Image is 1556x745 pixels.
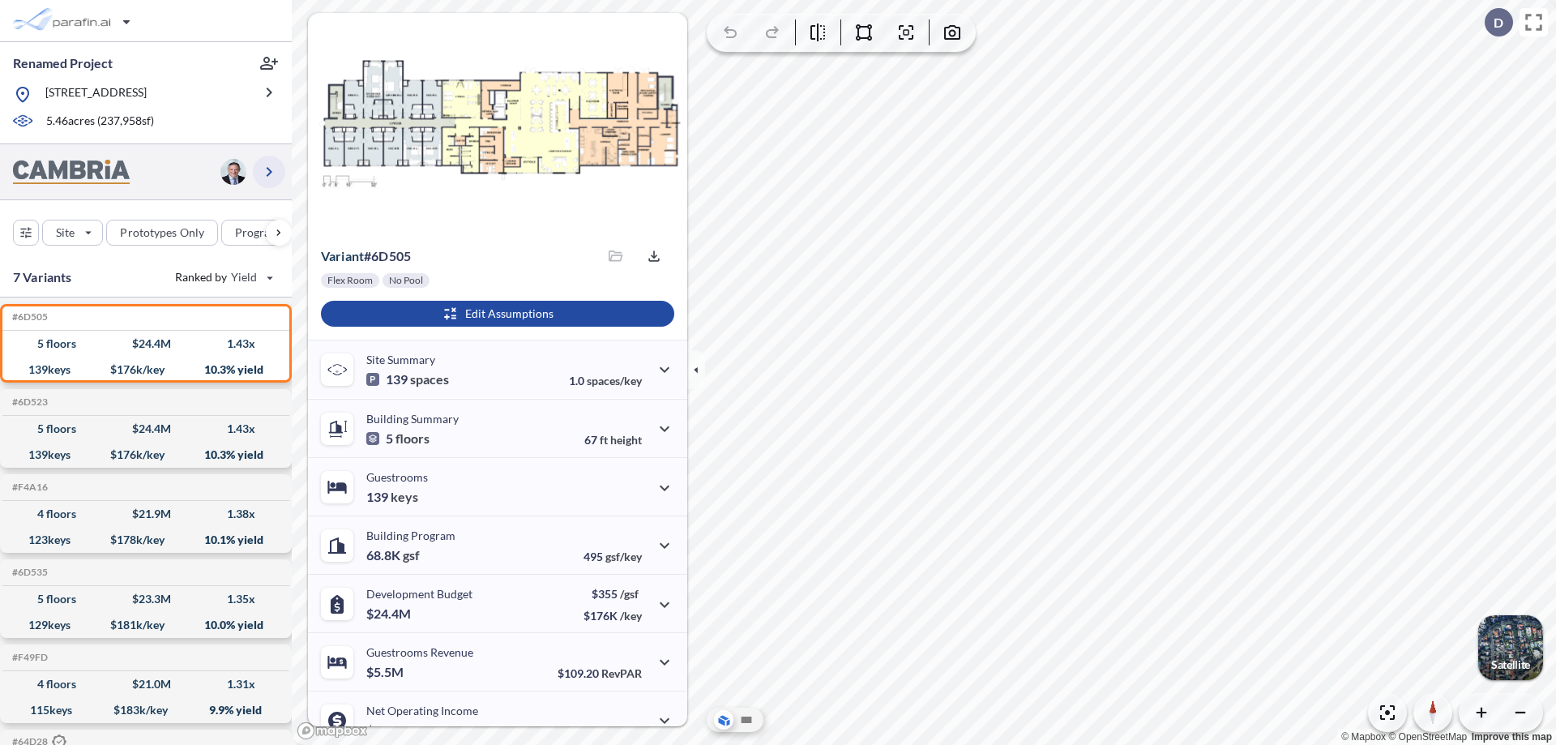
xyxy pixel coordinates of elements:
[714,710,733,730] button: Aerial View
[321,248,364,263] span: Variant
[327,274,373,287] p: Flex Room
[620,587,639,601] span: /gsf
[366,430,430,447] p: 5
[220,159,246,185] img: user logo
[366,353,435,366] p: Site Summary
[366,489,418,505] p: 139
[1478,615,1543,680] img: Switcher Image
[366,606,413,622] p: $24.4M
[9,567,48,578] h5: Click to copy the code
[1478,615,1543,680] button: Switcher ImageSatellite
[366,371,449,387] p: 139
[366,722,406,739] p: $2.5M
[584,433,642,447] p: 67
[13,268,72,287] p: 7 Variants
[403,547,420,563] span: gsf
[235,225,280,241] p: Program
[601,666,642,680] span: RevPAR
[569,374,642,387] p: 1.0
[391,489,418,505] span: keys
[231,269,258,285] span: Yield
[1494,15,1503,30] p: D
[366,529,455,542] p: Building Program
[9,482,48,493] h5: Click to copy the code
[366,664,406,680] p: $5.5M
[410,371,449,387] span: spaces
[297,721,368,740] a: Mapbox homepage
[606,725,642,739] span: margin
[583,609,642,623] p: $176K
[605,550,642,563] span: gsf/key
[465,306,554,322] p: Edit Assumptions
[321,301,674,327] button: Edit Assumptions
[366,412,459,426] p: Building Summary
[366,547,420,563] p: 68.8K
[600,433,608,447] span: ft
[583,587,642,601] p: $355
[106,220,218,246] button: Prototypes Only
[558,666,642,680] p: $109.20
[46,113,154,131] p: 5.46 acres ( 237,958 sf)
[42,220,103,246] button: Site
[573,725,642,739] p: 45.0%
[9,652,48,663] h5: Click to copy the code
[389,274,423,287] p: No Pool
[587,374,642,387] span: spaces/key
[366,470,428,484] p: Guestrooms
[366,704,478,717] p: Net Operating Income
[162,264,284,290] button: Ranked by Yield
[9,396,48,408] h5: Click to copy the code
[1388,731,1467,743] a: OpenStreetMap
[620,609,642,623] span: /key
[13,54,113,72] p: Renamed Project
[13,160,130,185] img: BrandImage
[610,433,642,447] span: height
[56,225,75,241] p: Site
[583,550,642,563] p: 495
[1341,731,1386,743] a: Mapbox
[9,311,48,323] h5: Click to copy the code
[120,225,204,241] p: Prototypes Only
[321,248,411,264] p: # 6d505
[366,645,473,659] p: Guestrooms Revenue
[1491,658,1530,671] p: Satellite
[1472,731,1552,743] a: Improve this map
[366,587,472,601] p: Development Budget
[395,430,430,447] span: floors
[221,220,309,246] button: Program
[45,84,147,105] p: [STREET_ADDRESS]
[737,710,756,730] button: Site Plan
